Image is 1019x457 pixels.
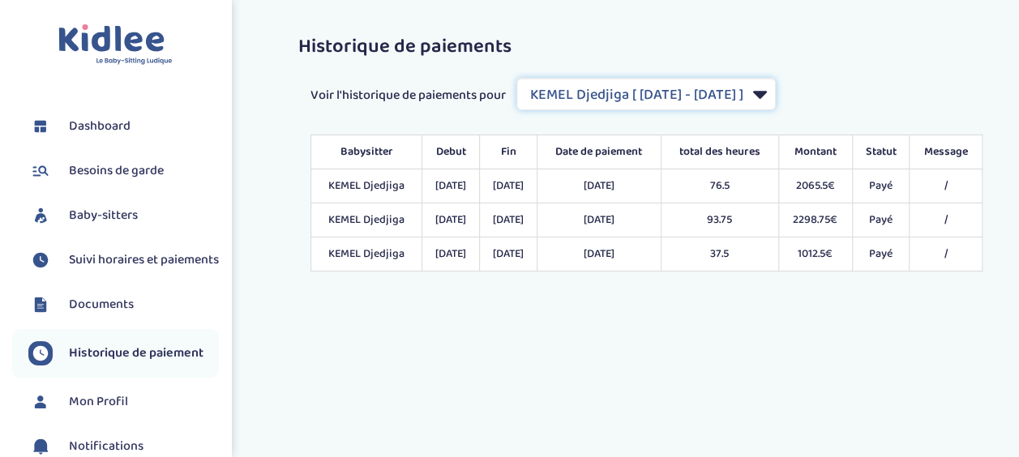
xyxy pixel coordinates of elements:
[28,159,219,183] a: Besoins de garde
[310,169,422,203] td: KEMEL Djedjiga
[69,161,164,181] span: Besoins de garde
[28,390,219,414] a: Mon Profil
[852,203,910,237] td: Payé
[28,159,53,183] img: besoin.svg
[852,135,910,169] th: Statut
[778,135,852,169] th: Montant
[661,169,778,203] td: 76.5
[28,248,53,272] img: suivihoraire.svg
[69,295,134,314] span: Documents
[910,135,983,169] th: Message
[69,117,131,136] span: Dashboard
[537,169,661,203] td: [DATE]
[910,169,983,203] td: /
[298,36,995,58] h3: Historique de paiements
[480,237,537,271] td: [DATE]
[28,203,53,228] img: babysitters.svg
[310,237,422,271] td: KEMEL Djedjiga
[661,135,778,169] th: total des heures
[537,135,661,169] th: Date de paiement
[778,237,852,271] td: 1012.5€
[480,203,537,237] td: [DATE]
[310,86,506,105] span: Voir l'historique de paiements pour
[778,203,852,237] td: 2298.75€
[69,437,143,456] span: Notifications
[852,169,910,203] td: Payé
[310,135,422,169] th: Babysitter
[28,390,53,414] img: profil.svg
[28,341,53,365] img: suivihoraire.svg
[661,237,778,271] td: 37.5
[480,169,537,203] td: [DATE]
[661,203,778,237] td: 93.75
[28,341,219,365] a: Historique de paiement
[28,293,53,317] img: documents.svg
[422,237,480,271] td: [DATE]
[910,203,983,237] td: /
[58,24,173,66] img: logo.svg
[69,250,219,270] span: Suivi horaires et paiements
[422,169,480,203] td: [DATE]
[910,237,983,271] td: /
[28,114,219,139] a: Dashboard
[310,203,422,237] td: KEMEL Djedjiga
[422,203,480,237] td: [DATE]
[537,237,661,271] td: [DATE]
[28,203,219,228] a: Baby-sitters
[28,293,219,317] a: Documents
[480,135,537,169] th: Fin
[852,237,910,271] td: Payé
[69,206,138,225] span: Baby-sitters
[28,114,53,139] img: dashboard.svg
[537,203,661,237] td: [DATE]
[69,344,203,363] span: Historique de paiement
[422,135,480,169] th: Debut
[778,169,852,203] td: 2065.5€
[28,248,219,272] a: Suivi horaires et paiements
[69,392,128,412] span: Mon Profil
